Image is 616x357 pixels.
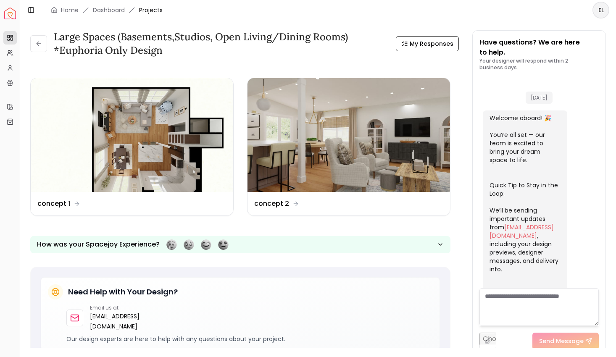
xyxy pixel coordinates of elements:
[93,6,125,14] a: Dashboard
[479,37,599,58] p: Have questions? We are here to help.
[31,78,233,192] img: concept 1
[593,3,608,18] span: EL
[66,335,433,343] p: Our design experts are here to help with any questions about your project.
[410,39,453,48] span: My Responses
[90,311,148,331] a: [EMAIL_ADDRESS][DOMAIN_NAME]
[30,78,234,216] a: concept 1concept 1
[592,2,609,18] button: EL
[54,30,389,57] h3: Large Spaces (Basements,Studios, Open living/dining rooms) *Euphoria Only design
[37,199,70,209] dd: concept 1
[479,58,599,71] p: Your designer will respond within 2 business days.
[61,6,79,14] a: Home
[247,78,450,216] a: concept 2concept 2
[247,78,450,192] img: concept 2
[51,6,163,14] nav: breadcrumb
[30,236,450,253] button: How was your Spacejoy Experience?Feeling terribleFeeling badFeeling goodFeeling awesome
[37,239,160,249] p: How was your Spacejoy Experience?
[254,199,289,209] dd: concept 2
[526,92,553,104] span: [DATE]
[4,8,16,19] img: Spacejoy Logo
[90,304,148,311] p: Email us at
[396,36,459,51] button: My Responses
[68,286,178,298] h5: Need Help with Your Design?
[139,6,163,14] span: Projects
[490,223,554,240] a: [EMAIL_ADDRESS][DOMAIN_NAME]
[4,8,16,19] a: Spacejoy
